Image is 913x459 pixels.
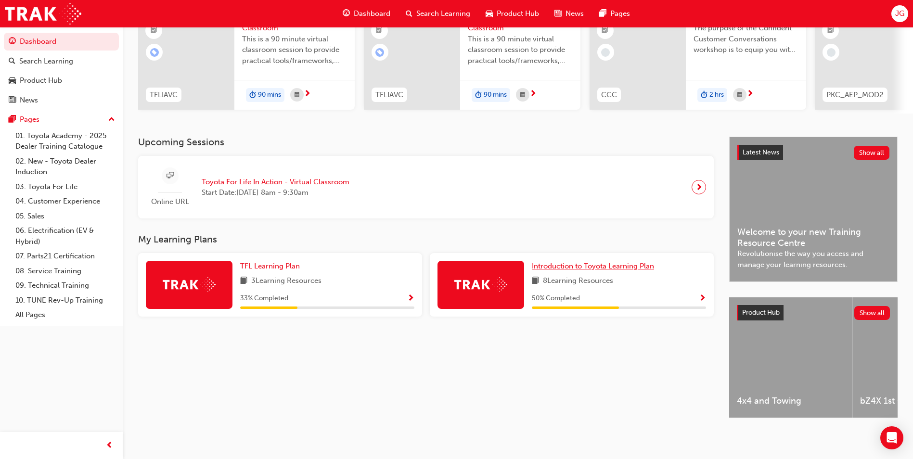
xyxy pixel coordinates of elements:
[532,261,658,272] a: Introduction to Toyota Learning Plan
[295,89,299,101] span: calendar-icon
[258,89,281,101] span: 90 mins
[20,75,62,86] div: Product Hub
[12,179,119,194] a: 03. Toyota For Life
[532,262,654,270] span: Introduction to Toyota Learning Plan
[106,440,113,452] span: prev-icon
[554,8,562,20] span: news-icon
[547,4,592,24] a: news-iconNews
[375,89,403,101] span: TFLIAVC
[4,111,119,128] button: Pages
[532,293,580,304] span: 50 % Completed
[12,223,119,249] a: 06. Electrification (EV & Hybrid)
[9,76,16,85] span: car-icon
[9,96,16,105] span: news-icon
[543,275,613,287] span: 8 Learning Resources
[827,48,836,57] span: learningRecordVerb_NONE-icon
[891,5,908,22] button: JG
[9,57,15,66] span: search-icon
[251,275,321,287] span: 3 Learning Resources
[163,277,216,292] img: Trak
[4,91,119,109] a: News
[695,180,703,194] span: next-icon
[416,8,470,19] span: Search Learning
[737,395,844,407] span: 4x4 and Towing
[737,145,889,160] a: Latest NewsShow all
[407,294,414,303] span: Show Progress
[167,170,174,182] span: sessionType_ONLINE_URL-icon
[497,8,539,19] span: Product Hub
[20,95,38,106] div: News
[146,164,706,211] a: Online URLToyota For Life In Action - Virtual ClassroomStart Date:[DATE] 8am - 9:30am
[729,297,852,418] a: 4x4 and Towing
[12,209,119,224] a: 05. Sales
[202,187,349,198] span: Start Date: [DATE] 8am - 9:30am
[699,294,706,303] span: Show Progress
[406,8,412,20] span: search-icon
[343,8,350,20] span: guage-icon
[880,426,903,449] div: Open Intercom Messenger
[4,31,119,111] button: DashboardSearch LearningProduct HubNews
[737,89,742,101] span: calendar-icon
[12,293,119,308] a: 10. TUNE Rev-Up Training
[108,114,115,126] span: up-icon
[240,261,304,272] a: TFL Learning Plan
[12,194,119,209] a: 04. Customer Experience
[354,8,390,19] span: Dashboard
[12,128,119,154] a: 01. Toyota Academy - 2025 Dealer Training Catalogue
[566,8,584,19] span: News
[854,306,890,320] button: Show all
[601,48,610,57] span: learningRecordVerb_NONE-icon
[729,137,898,282] a: Latest NewsShow allWelcome to your new Training Resource CentreRevolutionise the way you access a...
[826,89,884,101] span: PKC_AEP_MOD2
[737,227,889,248] span: Welcome to your new Training Resource Centre
[520,89,525,101] span: calendar-icon
[12,307,119,322] a: All Pages
[694,23,798,55] span: The purpose of the Confident Customer Conversations workshop is to equip you with tools to commun...
[9,115,16,124] span: pages-icon
[743,148,779,156] span: Latest News
[610,8,630,19] span: Pages
[151,25,157,37] span: booktick-icon
[4,52,119,70] a: Search Learning
[202,177,349,188] span: Toyota For Life In Action - Virtual Classroom
[12,249,119,264] a: 07. Parts21 Certification
[240,275,247,287] span: book-icon
[242,34,347,66] span: This is a 90 minute virtual classroom session to provide practical tools/frameworks, behaviours a...
[138,137,714,148] h3: Upcoming Sessions
[709,89,724,101] span: 2 hrs
[407,293,414,305] button: Show Progress
[146,196,194,207] span: Online URL
[20,114,39,125] div: Pages
[475,89,482,102] span: duration-icon
[304,90,311,99] span: next-icon
[4,72,119,89] a: Product Hub
[701,89,707,102] span: duration-icon
[592,4,638,24] a: pages-iconPages
[484,89,507,101] span: 90 mins
[746,90,754,99] span: next-icon
[854,146,890,160] button: Show all
[240,293,288,304] span: 33 % Completed
[398,4,478,24] a: search-iconSearch Learning
[12,278,119,293] a: 09. Technical Training
[599,8,606,20] span: pages-icon
[150,89,178,101] span: TFLIAVC
[138,234,714,245] h3: My Learning Plans
[12,154,119,179] a: 02. New - Toyota Dealer Induction
[150,48,159,57] span: learningRecordVerb_ENROLL-icon
[240,262,300,270] span: TFL Learning Plan
[532,275,539,287] span: book-icon
[601,89,617,101] span: CCC
[454,277,507,292] img: Trak
[12,264,119,279] a: 08. Service Training
[5,3,81,25] img: Trak
[478,4,547,24] a: car-iconProduct Hub
[699,293,706,305] button: Show Progress
[742,308,780,317] span: Product Hub
[827,25,834,37] span: booktick-icon
[602,25,608,37] span: booktick-icon
[9,38,16,46] span: guage-icon
[486,8,493,20] span: car-icon
[895,8,904,19] span: JG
